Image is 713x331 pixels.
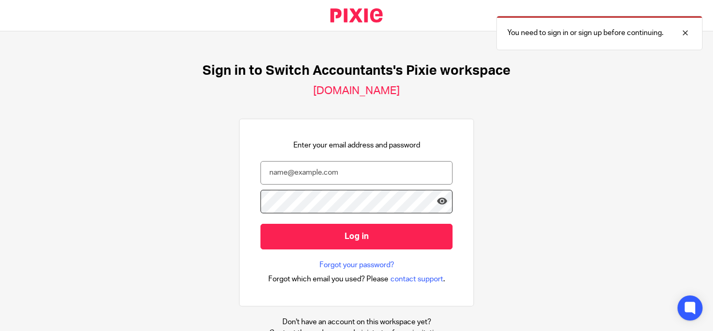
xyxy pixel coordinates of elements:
p: You need to sign in or sign up before continuing. [507,28,663,38]
div: . [268,273,445,285]
span: contact support [390,274,443,284]
a: Forgot your password? [319,260,394,270]
input: name@example.com [260,161,453,185]
p: Don't have an account on this workspace yet? [269,317,444,327]
h2: [DOMAIN_NAME] [313,84,400,98]
span: Forgot which email you used? Please [268,274,388,284]
input: Log in [260,224,453,249]
h1: Sign in to Switch Accountants's Pixie workspace [203,63,510,79]
p: Enter your email address and password [293,140,420,151]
